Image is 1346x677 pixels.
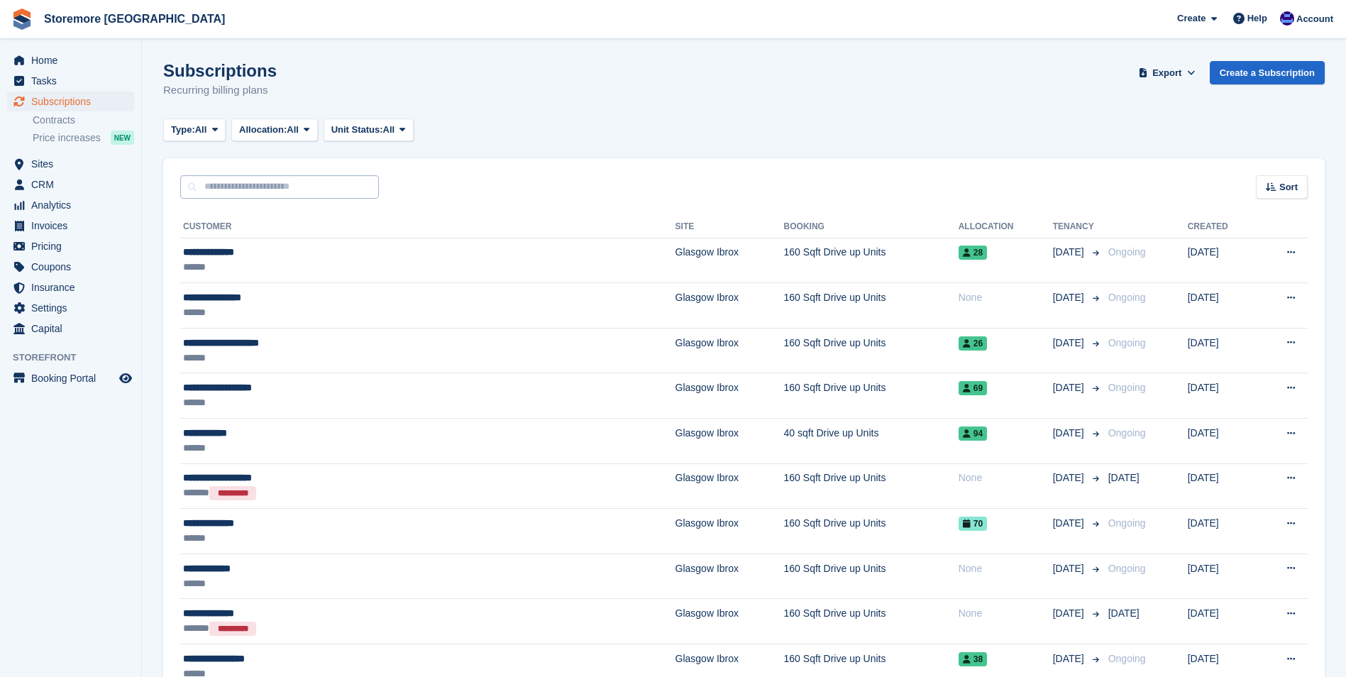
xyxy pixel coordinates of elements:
[7,319,134,338] a: menu
[324,119,414,142] button: Unit Status: All
[163,82,277,99] p: Recurring billing plans
[1053,561,1087,576] span: [DATE]
[1108,653,1146,664] span: Ongoing
[675,328,784,373] td: Glasgow Ibrox
[111,131,134,145] div: NEW
[784,419,959,464] td: 40 sqft Drive up Units
[675,599,784,644] td: Glasgow Ibrox
[31,50,116,70] span: Home
[1188,328,1257,373] td: [DATE]
[31,71,116,91] span: Tasks
[784,509,959,554] td: 160 Sqft Drive up Units
[7,154,134,174] a: menu
[675,373,784,419] td: Glasgow Ibrox
[7,257,134,277] a: menu
[1053,216,1103,238] th: Tenancy
[675,238,784,283] td: Glasgow Ibrox
[1188,509,1257,554] td: [DATE]
[959,606,1053,621] div: None
[959,561,1053,576] div: None
[784,216,959,238] th: Booking
[1108,517,1146,529] span: Ongoing
[31,236,116,256] span: Pricing
[195,123,207,137] span: All
[1108,607,1140,619] span: [DATE]
[31,277,116,297] span: Insurance
[171,123,195,137] span: Type:
[1188,599,1257,644] td: [DATE]
[1188,238,1257,283] td: [DATE]
[239,123,287,137] span: Allocation:
[383,123,395,137] span: All
[31,195,116,215] span: Analytics
[7,216,134,236] a: menu
[784,373,959,419] td: 160 Sqft Drive up Units
[1188,373,1257,419] td: [DATE]
[675,216,784,238] th: Site
[784,238,959,283] td: 160 Sqft Drive up Units
[117,370,134,387] a: Preview store
[1136,61,1198,84] button: Export
[1053,606,1087,621] span: [DATE]
[7,175,134,194] a: menu
[31,368,116,388] span: Booking Portal
[31,154,116,174] span: Sites
[1280,11,1294,26] img: Angela
[1108,382,1146,393] span: Ongoing
[1053,470,1087,485] span: [DATE]
[1053,651,1087,666] span: [DATE]
[784,554,959,599] td: 160 Sqft Drive up Units
[1279,180,1298,194] span: Sort
[1053,336,1087,351] span: [DATE]
[1188,283,1257,329] td: [DATE]
[31,257,116,277] span: Coupons
[7,195,134,215] a: menu
[675,419,784,464] td: Glasgow Ibrox
[31,298,116,318] span: Settings
[959,652,987,666] span: 38
[959,290,1053,305] div: None
[7,71,134,91] a: menu
[1108,292,1146,303] span: Ongoing
[33,131,101,145] span: Price increases
[784,463,959,509] td: 160 Sqft Drive up Units
[1188,419,1257,464] td: [DATE]
[7,368,134,388] a: menu
[1053,380,1087,395] span: [DATE]
[959,246,987,260] span: 28
[959,216,1053,238] th: Allocation
[1053,516,1087,531] span: [DATE]
[287,123,299,137] span: All
[1108,563,1146,574] span: Ongoing
[675,463,784,509] td: Glasgow Ibrox
[331,123,383,137] span: Unit Status:
[1188,463,1257,509] td: [DATE]
[31,216,116,236] span: Invoices
[1296,12,1333,26] span: Account
[675,554,784,599] td: Glasgow Ibrox
[1108,472,1140,483] span: [DATE]
[31,92,116,111] span: Subscriptions
[163,119,226,142] button: Type: All
[7,50,134,70] a: menu
[7,298,134,318] a: menu
[959,381,987,395] span: 69
[784,328,959,373] td: 160 Sqft Drive up Units
[1053,426,1087,441] span: [DATE]
[163,61,277,80] h1: Subscriptions
[675,283,784,329] td: Glasgow Ibrox
[1108,337,1146,348] span: Ongoing
[7,277,134,297] a: menu
[1053,290,1087,305] span: [DATE]
[7,92,134,111] a: menu
[1108,427,1146,439] span: Ongoing
[959,426,987,441] span: 94
[38,7,231,31] a: Storemore [GEOGRAPHIC_DATA]
[13,351,141,365] span: Storefront
[31,319,116,338] span: Capital
[959,336,987,351] span: 26
[784,599,959,644] td: 160 Sqft Drive up Units
[231,119,318,142] button: Allocation: All
[1053,245,1087,260] span: [DATE]
[1108,246,1146,258] span: Ongoing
